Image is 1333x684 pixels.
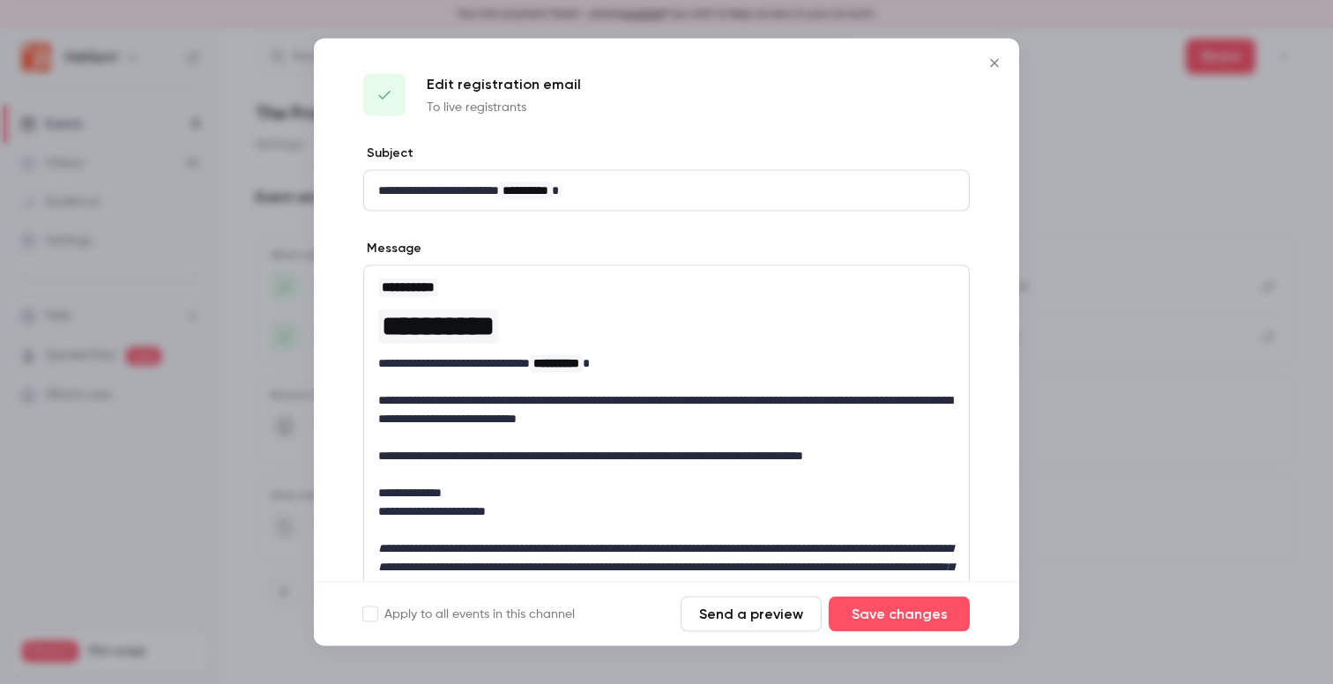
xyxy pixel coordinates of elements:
[427,99,581,116] p: To live registrants
[364,171,969,211] div: editor
[681,597,822,632] button: Send a preview
[977,46,1012,81] button: Close
[363,145,413,162] label: Subject
[427,74,581,95] p: Edit registration email
[829,597,970,632] button: Save changes
[364,266,969,606] div: editor
[363,240,421,257] label: Message
[363,606,575,623] label: Apply to all events in this channel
